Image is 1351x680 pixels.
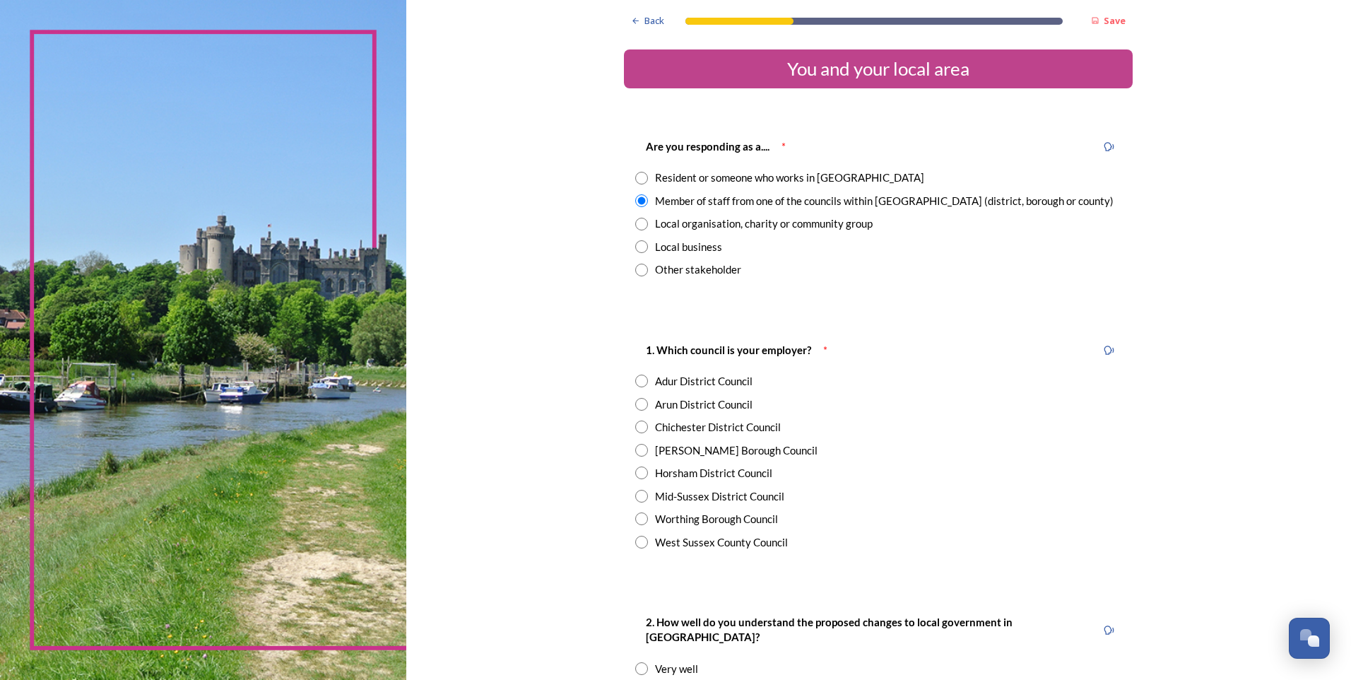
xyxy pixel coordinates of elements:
div: Local organisation, charity or community group [655,216,873,232]
div: Worthing Borough Council [655,511,778,527]
div: Mid-Sussex District Council [655,488,784,505]
div: West Sussex County Council [655,534,788,551]
div: Arun District Council [655,397,753,413]
div: [PERSON_NAME] Borough Council [655,442,818,459]
strong: Are you responding as a.... [646,140,769,153]
div: Horsham District Council [655,465,772,481]
strong: 1. Which council is your employer? [646,344,811,356]
button: Open Chat [1289,618,1330,659]
strong: Save [1104,14,1126,27]
span: Back [644,14,664,28]
div: You and your local area [630,55,1127,83]
div: Resident or someone who works in [GEOGRAPHIC_DATA] [655,170,924,186]
div: Very well [655,661,698,677]
div: Member of staff from one of the councils within [GEOGRAPHIC_DATA] (district, borough or county) [655,193,1114,209]
div: Other stakeholder [655,262,741,278]
div: Local business [655,239,722,255]
div: Adur District Council [655,373,753,389]
strong: 2. How well do you understand the proposed changes to local government in [GEOGRAPHIC_DATA]? [646,616,1015,643]
div: Chichester District Council [655,419,781,435]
